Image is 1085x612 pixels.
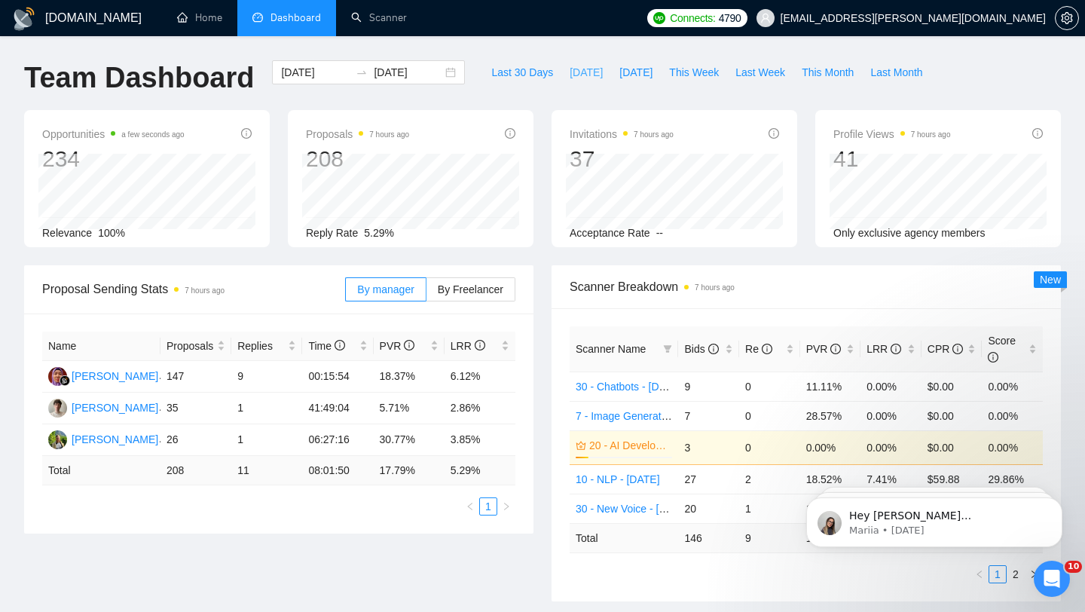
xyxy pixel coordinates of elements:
span: Opportunities [42,125,185,143]
span: info-circle [241,128,252,139]
td: 0.00% [860,372,921,401]
span: New [1040,274,1061,286]
span: info-circle [475,340,485,350]
button: Last 30 Days [483,60,561,84]
span: [DATE] [570,64,603,81]
th: Proposals [160,332,231,361]
td: 0.00% [982,401,1043,430]
span: to [356,66,368,78]
img: SM [48,367,67,386]
iframe: Intercom notifications message [784,466,1085,571]
td: 7 [678,401,739,430]
button: Last Week [727,60,793,84]
span: Proposals [167,338,214,354]
a: 10 - NLP - [DATE] [576,473,660,485]
td: $0.00 [921,401,983,430]
input: Start date [281,64,350,81]
td: 146 [678,523,739,552]
td: 147 [160,361,231,393]
img: gigradar-bm.png [60,375,70,386]
td: 11.11% [800,372,861,401]
td: 9 [678,372,739,401]
a: OH[PERSON_NAME] [48,401,158,413]
span: [DATE] [619,64,653,81]
td: 0.00% [982,430,1043,464]
button: [DATE] [561,60,611,84]
td: 0 [739,430,800,464]
span: Time [308,340,344,352]
td: 30.77% [374,424,445,456]
span: By Freelancer [438,283,503,295]
span: 5.29% [364,227,394,239]
span: Connects: [670,10,715,26]
button: right [1025,565,1043,583]
img: upwork-logo.png [653,12,665,24]
span: 10 [1065,561,1082,573]
span: info-circle [335,340,345,350]
h1: Team Dashboard [24,60,254,96]
span: Invitations [570,125,674,143]
span: info-circle [891,344,901,354]
button: left [461,497,479,516]
span: info-circle [708,344,719,354]
button: right [497,497,515,516]
span: filter [663,344,672,353]
th: Name [42,332,160,361]
td: Total [42,456,160,485]
div: 208 [306,145,409,173]
a: 30 - Chatbots - [DATE] [576,381,682,393]
button: This Week [661,60,727,84]
span: info-circle [988,352,998,363]
td: $0.00 [921,372,983,401]
span: swap-right [356,66,368,78]
span: right [502,502,511,511]
img: OH [48,399,67,418]
td: 2.86% [445,393,515,424]
div: [PERSON_NAME] [72,431,158,448]
input: End date [374,64,442,81]
button: left [970,565,989,583]
td: 6.12% [445,361,515,393]
td: 26 [160,424,231,456]
a: MK[PERSON_NAME] [48,433,158,445]
td: $0.00 [921,430,983,464]
span: info-circle [769,128,779,139]
span: Reply Rate [306,227,358,239]
td: 0.00% [800,430,861,464]
span: left [975,570,984,579]
span: dashboard [252,12,263,23]
span: -- [656,227,663,239]
td: 1 [231,393,302,424]
span: left [466,502,475,511]
td: 08:01:50 [302,456,373,485]
span: Scanner Breakdown [570,277,1043,296]
span: Score [988,335,1016,363]
span: info-circle [404,340,414,350]
a: homeHome [177,11,222,24]
iframe: Intercom live chat [1034,561,1070,597]
span: LRR [866,343,901,355]
span: info-circle [830,344,841,354]
td: 18.52% [800,464,861,494]
div: [PERSON_NAME] [72,399,158,416]
span: By manager [357,283,414,295]
span: 100% [98,227,125,239]
td: 2 [739,464,800,494]
li: Next Page [1025,565,1043,583]
div: 37 [570,145,674,173]
time: 7 hours ago [911,130,951,139]
td: 29.86% [982,464,1043,494]
button: This Month [793,60,862,84]
td: 0.00% [860,430,921,464]
td: 5.29 % [445,456,515,485]
td: 208 [160,456,231,485]
span: PVR [806,343,842,355]
td: 9 [231,361,302,393]
time: 7 hours ago [369,130,409,139]
span: right [1029,570,1038,579]
span: info-circle [762,344,772,354]
th: Replies [231,332,302,361]
a: 20 - AI Developer - [DATE] [589,437,669,454]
